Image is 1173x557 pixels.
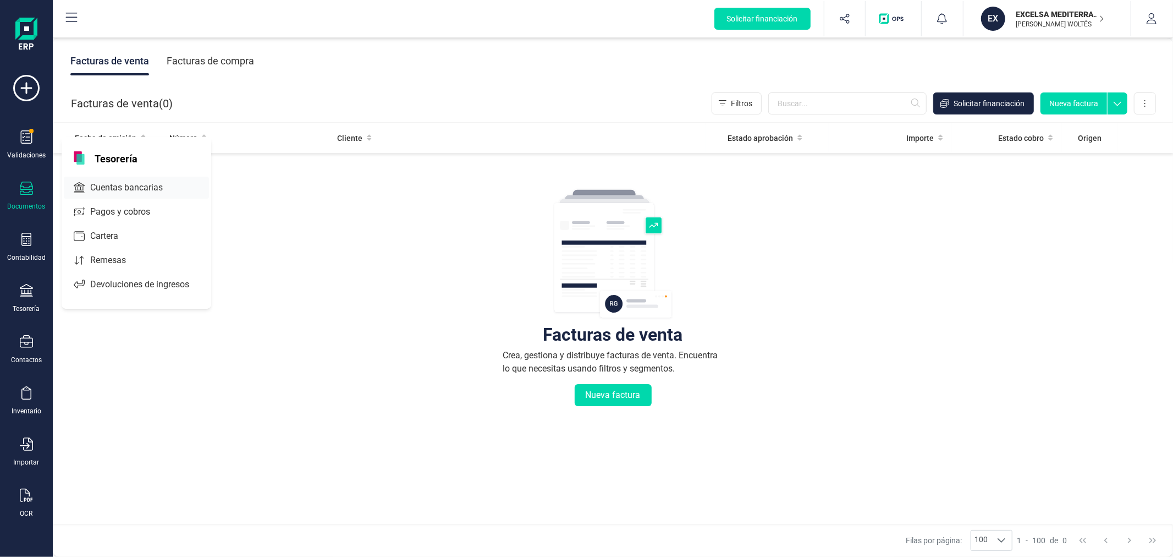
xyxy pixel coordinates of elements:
[86,181,183,194] span: Cuentas bancarias
[13,304,40,313] div: Tesorería
[543,329,683,340] div: Facturas de venta
[731,98,752,109] span: Filtros
[728,133,793,144] span: Estado aprobación
[7,151,46,160] div: Validaciones
[906,530,1012,551] div: Filas por página:
[1078,133,1102,144] span: Origen
[86,230,138,243] span: Cartera
[998,133,1044,144] span: Estado cobro
[503,349,723,375] div: Crea, gestiona y distribuye facturas de venta. Encuentra lo que necesitas usando filtros y segmen...
[575,384,652,406] button: Nueva factura
[88,151,144,165] span: Tesorería
[70,47,149,75] div: Facturas de venta
[714,8,811,30] button: Solicitar financiación
[553,188,674,320] img: img-empty-table.svg
[1095,530,1116,551] button: Previous Page
[169,133,197,144] span: Número
[1142,530,1163,551] button: Last Page
[1016,9,1104,20] p: EXCELSA MEDITERRANEA SL
[14,458,40,467] div: Importar
[71,92,173,114] div: Facturas de venta ( )
[727,13,798,24] span: Solicitar financiación
[8,202,46,211] div: Documentos
[954,98,1025,109] span: Solicitar financiación
[971,531,991,550] span: 100
[1017,535,1067,546] div: -
[712,92,762,114] button: Filtros
[20,509,33,518] div: OCR
[906,133,934,144] span: Importe
[933,92,1034,114] button: Solicitar financiación
[86,278,209,291] span: Devoluciones de ingresos
[1062,535,1067,546] span: 0
[337,133,362,144] span: Cliente
[1119,530,1140,551] button: Next Page
[1040,92,1107,114] button: Nueva factura
[75,133,136,144] span: Fecha de emisión
[167,47,254,75] div: Facturas de compra
[977,1,1117,36] button: EXEXCELSA MEDITERRANEA SL[PERSON_NAME] WOLTÉS
[86,205,170,219] span: Pagos y cobros
[872,1,915,36] button: Logo de OPS
[879,13,908,24] img: Logo de OPS
[1016,20,1104,29] p: [PERSON_NAME] WOLTÉS
[768,92,927,114] input: Buscar...
[12,407,41,416] div: Inventario
[1017,535,1021,546] span: 1
[11,356,42,364] div: Contactos
[15,18,37,53] img: Logo Finanedi
[1072,530,1093,551] button: First Page
[7,253,46,262] div: Contabilidad
[163,96,169,111] span: 0
[981,7,1005,31] div: EX
[86,254,146,267] span: Remesas
[1032,535,1045,546] span: 100
[1050,535,1058,546] span: de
